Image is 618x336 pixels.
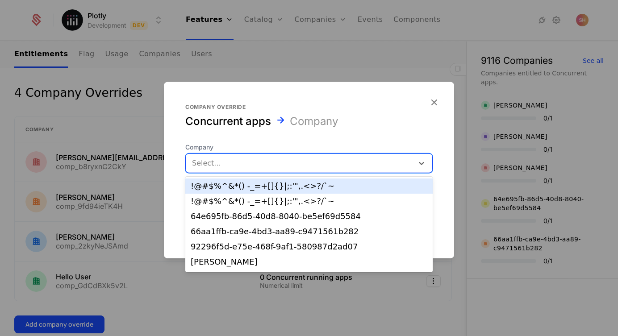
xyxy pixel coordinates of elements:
[191,258,427,266] div: [PERSON_NAME]
[191,228,427,236] div: 66aa1ffb-ca9e-4bd3-aa89-c9471561b282
[191,182,427,190] div: !@#$%^&*() -_=+[]{}|;:'",.<>?/`~
[185,114,271,128] div: Concurrent apps
[191,197,427,205] div: !@#$%^&*() -_=+[]{}|;:'",.<>?/`~
[185,103,433,110] div: Company override
[290,114,338,128] div: Company
[185,142,433,151] span: Company
[191,212,427,220] div: 64e695fb-86d5-40d8-8040-be5ef69d5584
[191,243,427,251] div: 92296f5d-e75e-468f-9af1-580987d2ad07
